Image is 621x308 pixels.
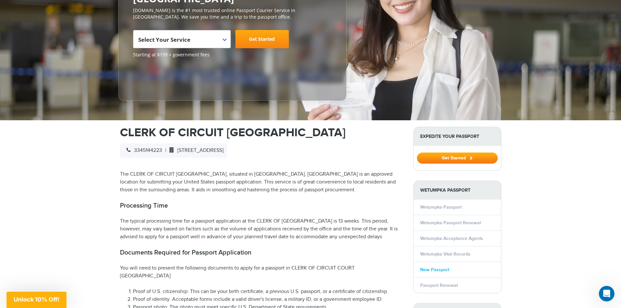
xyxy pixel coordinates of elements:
[414,127,501,146] strong: Expedite Your Passport
[420,236,483,241] a: Wetumpka Acceptance Agents
[120,143,227,158] div: |
[120,170,404,194] p: The CLERK OF CIRCUIT [GEOGRAPHIC_DATA], situated in [GEOGRAPHIC_DATA], [GEOGRAPHIC_DATA] is an ap...
[123,147,162,154] span: 3345144223
[138,33,224,51] span: Select Your Service
[120,264,404,280] p: You will need to present the following documents to apply for a passport in CLERK OF CIRCUIT COUR...
[235,30,289,48] a: Get Started
[417,155,498,160] a: Get Started
[133,51,332,58] span: Starting at $199 + government fees
[120,249,404,257] h2: Documents Required for Passport Application
[133,288,404,296] li: Proof of U.S. citizenship: This can be your birth certificate, a previous U.S. passport, or a cer...
[120,202,404,210] h2: Processing Time
[420,220,481,226] a: Wetumpka Passport Renewal
[414,181,501,199] strong: Wetumpka Passport
[120,217,404,241] p: The typical processing time for a passport application at the CLERK OF [GEOGRAPHIC_DATA] is 13 we...
[133,7,332,20] p: [DOMAIN_NAME] is the #1 most trusted online Passport Courier Service in [GEOGRAPHIC_DATA]. We sav...
[166,147,224,154] span: [STREET_ADDRESS]
[120,127,404,139] h1: CLERK OF CIRCUIT [GEOGRAPHIC_DATA]
[133,30,231,48] span: Select Your Service
[417,153,498,164] button: Get Started
[420,204,462,210] a: Wetumpka Passport
[599,286,614,301] iframe: Intercom live chat
[420,251,470,257] a: Wetumpka Vital Records
[14,296,59,303] span: Unlock 10% Off!
[7,292,67,308] div: Unlock 10% Off!
[133,296,404,303] li: Proof of identity: Acceptable forms include a valid driver's license, a military ID, or a governm...
[138,36,190,43] span: Select Your Service
[133,61,182,94] iframe: Customer reviews powered by Trustpilot
[420,283,458,288] a: Passport Renewal
[420,267,449,272] a: New Passport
